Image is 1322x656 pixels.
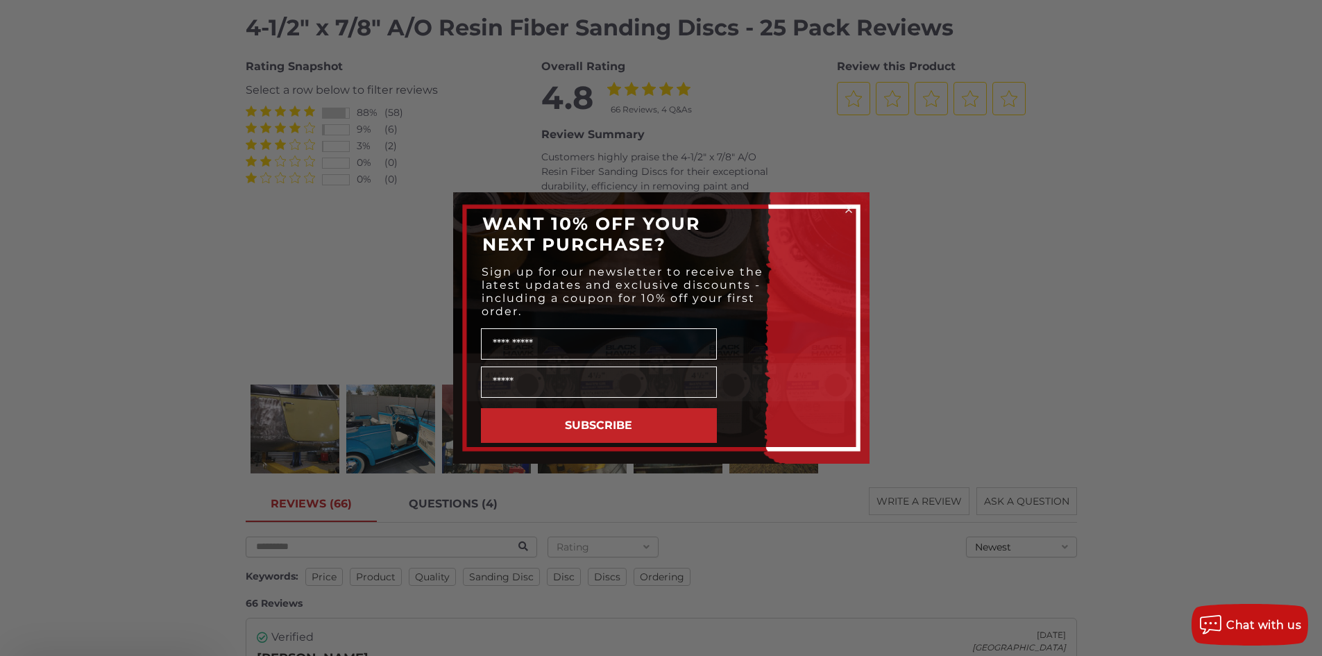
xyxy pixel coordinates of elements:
[481,367,717,398] input: Email
[842,203,856,217] button: Close dialog
[1226,619,1301,632] span: Chat with us
[1192,604,1308,646] button: Chat with us
[481,408,717,443] button: SUBSCRIBE
[482,265,763,318] span: Sign up for our newsletter to receive the latest updates and exclusive discounts - including a co...
[482,213,700,255] span: WANT 10% OFF YOUR NEXT PURCHASE?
